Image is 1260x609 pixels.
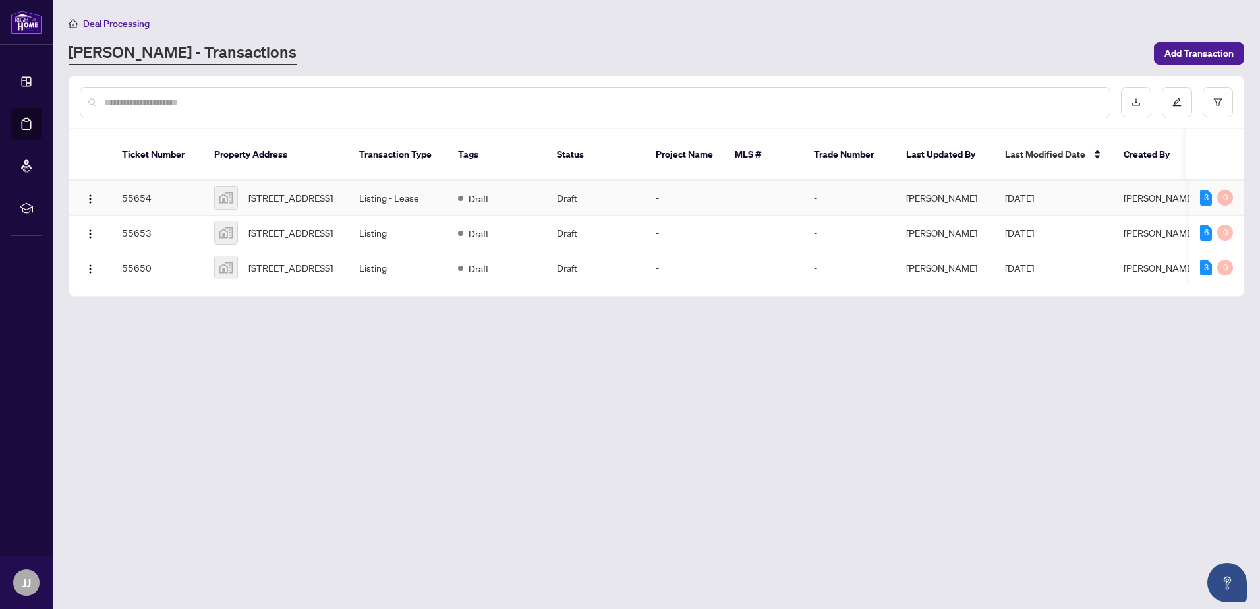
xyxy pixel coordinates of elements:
span: [PERSON_NAME] [1124,262,1195,274]
span: [DATE] [1005,262,1034,274]
div: 0 [1217,260,1233,275]
button: Logo [80,187,101,208]
td: Listing [349,216,447,250]
span: [STREET_ADDRESS] [248,225,333,240]
span: Deal Processing [83,18,150,30]
td: - [803,250,896,285]
img: Logo [85,229,96,239]
th: Tags [447,129,546,181]
td: - [803,216,896,250]
span: Draft [469,191,489,206]
td: [PERSON_NAME] [896,216,994,250]
th: Last Modified Date [994,129,1113,181]
td: - [645,216,724,250]
button: filter [1203,87,1233,117]
th: Ticket Number [111,129,204,181]
a: [PERSON_NAME] - Transactions [69,42,297,65]
td: 55650 [111,250,204,285]
td: - [645,181,724,216]
td: Draft [546,181,645,216]
th: MLS # [724,129,803,181]
div: 3 [1200,260,1212,275]
div: 6 [1200,225,1212,241]
button: Logo [80,257,101,278]
span: [DATE] [1005,227,1034,239]
td: Listing [349,250,447,285]
th: Last Updated By [896,129,994,181]
th: Project Name [645,129,724,181]
span: [PERSON_NAME] [1124,192,1195,204]
span: [PERSON_NAME] [1124,227,1195,239]
span: Draft [469,226,489,241]
span: Draft [469,261,489,275]
img: Logo [85,264,96,274]
span: Last Modified Date [1005,147,1085,161]
img: logo [11,10,42,34]
th: Transaction Type [349,129,447,181]
td: Draft [546,216,645,250]
img: thumbnail-img [215,221,237,244]
span: filter [1213,98,1222,107]
span: Add Transaction [1164,43,1234,64]
span: [STREET_ADDRESS] [248,190,333,205]
span: home [69,19,78,28]
button: edit [1162,87,1192,117]
div: 0 [1217,190,1233,206]
td: 55654 [111,181,204,216]
td: - [803,181,896,216]
td: [PERSON_NAME] [896,250,994,285]
td: [PERSON_NAME] [896,181,994,216]
img: thumbnail-img [215,187,237,209]
td: 55653 [111,216,204,250]
td: Draft [546,250,645,285]
td: Listing - Lease [349,181,447,216]
span: edit [1172,98,1182,107]
span: [STREET_ADDRESS] [248,260,333,275]
div: 3 [1200,190,1212,206]
th: Trade Number [803,129,896,181]
span: download [1131,98,1141,107]
button: Add Transaction [1154,42,1244,65]
th: Property Address [204,129,349,181]
div: 0 [1217,225,1233,241]
th: Created By [1113,129,1192,181]
span: [DATE] [1005,192,1034,204]
span: JJ [22,573,31,592]
button: Open asap [1207,563,1247,602]
img: thumbnail-img [215,256,237,279]
td: - [645,250,724,285]
button: download [1121,87,1151,117]
img: Logo [85,194,96,204]
button: Logo [80,222,101,243]
th: Status [546,129,645,181]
